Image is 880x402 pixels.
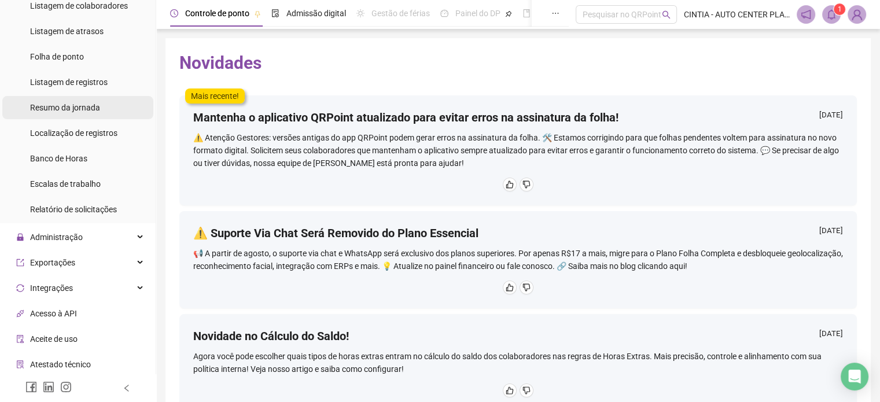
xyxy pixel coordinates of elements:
[440,9,448,17] span: dashboard
[371,9,430,18] span: Gestão de férias
[356,9,364,17] span: sun
[30,1,128,10] span: Listagem de colaboradores
[193,225,478,241] h4: ⚠️ Suporte Via Chat Será Removido do Plano Essencial
[16,259,24,267] span: export
[506,283,514,292] span: like
[834,3,845,15] sup: 1
[25,381,37,393] span: facebook
[30,103,100,112] span: Resumo da jornada
[193,131,843,169] div: ⚠️ Atenção Gestores: versões antigas do app QRPoint podem gerar erros na assinatura da folha. 🛠️ ...
[193,350,843,375] div: Agora você pode escolher quais tipos de horas extras entram no cálculo do saldo dos colaboradores...
[185,9,249,18] span: Controle de ponto
[30,179,101,189] span: Escalas de trabalho
[505,10,512,17] span: pushpin
[30,258,75,267] span: Exportações
[522,283,531,292] span: dislike
[506,386,514,394] span: like
[254,10,261,17] span: pushpin
[684,8,790,21] span: CINTIA - AUTO CENTER PLANALTO SOCORRO LTDA
[819,225,843,239] div: [DATE]
[826,9,837,20] span: bell
[848,6,866,23] img: 88683
[43,381,54,393] span: linkedin
[30,309,77,318] span: Acesso à API
[30,128,117,138] span: Localização de registros
[193,247,843,272] div: 📢 A partir de agosto, o suporte via chat e WhatsApp será exclusivo dos planos superiores. Por ape...
[551,9,559,17] span: ellipsis
[30,360,91,369] span: Atestado técnico
[16,335,24,343] span: audit
[16,284,24,292] span: sync
[801,9,811,20] span: notification
[193,109,618,126] h4: Mantenha o aplicativo QRPoint atualizado para evitar erros na assinatura da folha!
[662,10,671,19] span: search
[522,180,531,189] span: dislike
[819,109,843,124] div: [DATE]
[522,386,531,394] span: dislike
[60,381,72,393] span: instagram
[819,328,843,342] div: [DATE]
[271,9,279,17] span: file-done
[123,384,131,392] span: left
[30,78,108,87] span: Listagem de registros
[506,180,514,189] span: like
[16,309,24,318] span: api
[16,360,24,368] span: solution
[16,233,24,241] span: lock
[185,88,245,104] label: Mais recente!
[30,233,83,242] span: Administração
[522,9,531,17] span: book
[841,363,868,390] div: Open Intercom Messenger
[193,328,349,344] h4: Novidade no Cálculo do Saldo!
[30,205,117,214] span: Relatório de solicitações
[30,283,73,293] span: Integrações
[455,9,500,18] span: Painel do DP
[838,5,842,13] span: 1
[30,334,78,344] span: Aceite de uso
[170,9,178,17] span: clock-circle
[179,52,857,74] h2: Novidades
[30,27,104,36] span: Listagem de atrasos
[30,52,84,61] span: Folha de ponto
[286,9,346,18] span: Admissão digital
[30,154,87,163] span: Banco de Horas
